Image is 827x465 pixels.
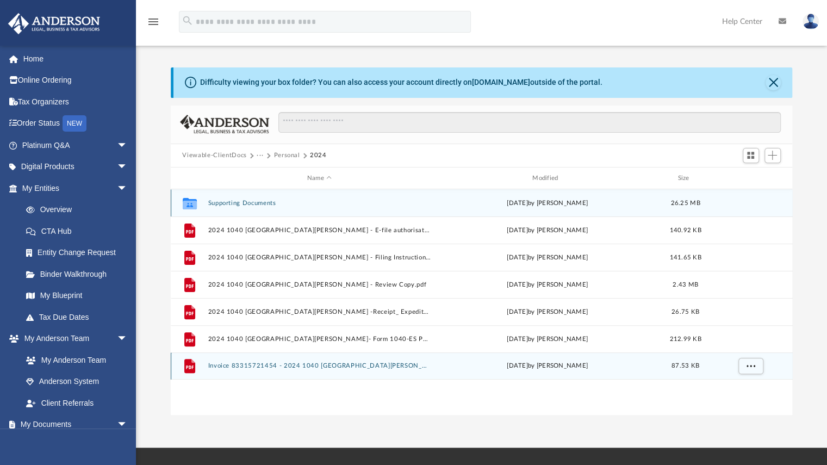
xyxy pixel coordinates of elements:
[507,282,528,288] span: [DATE]
[15,220,144,242] a: CTA Hub
[15,263,144,285] a: Binder Walkthrough
[507,336,528,342] span: [DATE]
[671,309,699,315] span: 26.75 KB
[147,15,160,28] i: menu
[5,13,103,34] img: Anderson Advisors Platinum Portal
[208,308,431,315] button: 2024 1040 [GEOGRAPHIC_DATA][PERSON_NAME] -Receipt_ Expedite Fee.pdf
[117,177,139,200] span: arrow_drop_down
[15,392,139,414] a: Client Referrals
[743,148,759,163] button: Switch to Grid View
[15,242,144,264] a: Entity Change Request
[208,336,431,343] button: 2024 1040 [GEOGRAPHIC_DATA][PERSON_NAME]- Form 1040-ES Payment Voucher.pdf
[436,199,658,208] div: by [PERSON_NAME]
[436,226,658,235] div: by [PERSON_NAME]
[670,200,700,206] span: 26.25 MB
[507,255,528,261] span: [DATE]
[15,371,139,393] a: Anderson System
[15,285,139,307] a: My Blueprint
[436,253,658,263] div: by [PERSON_NAME]
[8,91,144,113] a: Tax Organizers
[766,75,781,90] button: Close
[803,14,819,29] img: User Pic
[8,48,144,70] a: Home
[507,200,528,206] span: [DATE]
[764,148,781,163] button: Add
[15,199,144,221] a: Overview
[182,151,246,160] button: Viewable-ClientDocs
[472,78,530,86] a: [DOMAIN_NAME]
[669,336,701,342] span: 212.99 KB
[278,112,780,133] input: Search files and folders
[117,414,139,436] span: arrow_drop_down
[175,173,202,183] div: id
[8,177,144,199] a: My Entitiesarrow_drop_down
[208,363,431,370] button: Invoice 83315721454 - 2024 1040 [GEOGRAPHIC_DATA][PERSON_NAME]pdf
[507,363,528,369] span: [DATE]
[15,349,133,371] a: My Anderson Team
[207,173,431,183] div: Name
[117,134,139,157] span: arrow_drop_down
[182,15,194,27] i: search
[436,307,658,317] div: by [PERSON_NAME]
[669,255,701,261] span: 141.65 KB
[669,227,701,233] span: 140.92 KB
[8,70,144,91] a: Online Ordering
[507,227,528,233] span: [DATE]
[8,328,139,350] a: My Anderson Teamarrow_drop_down
[8,156,144,178] a: Digital Productsarrow_drop_down
[738,358,763,375] button: More options
[208,281,431,288] button: 2024 1040 [GEOGRAPHIC_DATA][PERSON_NAME] - Review Copy.pdf
[663,173,707,183] div: Size
[671,363,699,369] span: 87.53 KB
[8,113,144,135] a: Order StatusNEW
[8,414,139,436] a: My Documentsarrow_drop_down
[117,156,139,178] span: arrow_drop_down
[147,21,160,28] a: menu
[200,77,602,88] div: Difficulty viewing your box folder? You can also access your account directly on outside of the p...
[273,151,300,160] button: Personal
[673,282,698,288] span: 2.43 MB
[436,362,658,371] div: by [PERSON_NAME]
[208,254,431,261] button: 2024 1040 [GEOGRAPHIC_DATA][PERSON_NAME] - Filing Instructions.pdf
[63,115,86,132] div: NEW
[8,134,144,156] a: Platinum Q&Aarrow_drop_down
[436,334,658,344] div: by [PERSON_NAME]
[436,173,659,183] div: Modified
[117,328,139,350] span: arrow_drop_down
[436,280,658,290] div: by [PERSON_NAME]
[257,151,264,160] button: ···
[208,200,431,207] button: Supporting Documents
[171,189,793,415] div: grid
[310,151,327,160] button: 2024
[712,173,788,183] div: id
[208,227,431,234] button: 2024 1040 [GEOGRAPHIC_DATA][PERSON_NAME] - E-file authorisation - please sign.pdf
[507,309,528,315] span: [DATE]
[15,306,144,328] a: Tax Due Dates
